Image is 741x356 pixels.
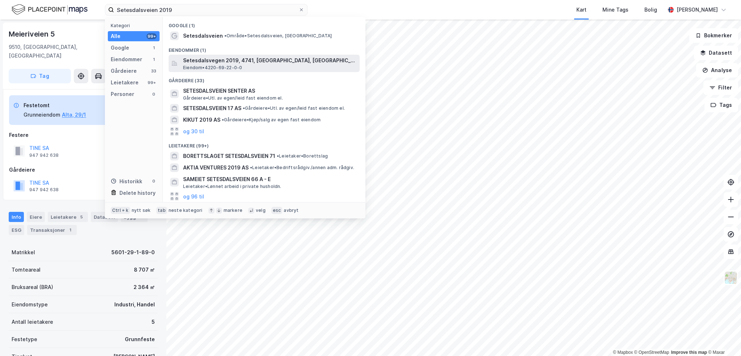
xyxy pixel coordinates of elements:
div: Festere [9,131,157,139]
div: Industri, Handel [114,300,155,309]
div: markere [224,208,242,213]
span: Gårdeiere • Kjøp/salg av egen fast eiendom [222,117,321,123]
div: Mine Tags [602,5,628,14]
div: Historikk [111,177,142,186]
div: 99+ [147,33,157,39]
span: Gårdeiere • Utl. av egen/leid fast eiendom el. [183,95,283,101]
div: Leietakere [48,212,88,222]
div: esc [271,207,283,214]
div: 2 364 ㎡ [134,283,155,292]
div: Datasett [91,212,118,222]
div: Leietakere [111,78,139,87]
div: Eiendommer (1) [163,42,365,55]
button: Tag [9,69,71,83]
div: Gårdeiere [111,67,137,75]
div: 9510, [GEOGRAPHIC_DATA], [GEOGRAPHIC_DATA] [9,43,128,60]
div: 5 [78,213,85,221]
div: 1 [151,56,157,62]
div: 33 [151,68,157,74]
div: Matrikkel [12,248,35,257]
div: 0 [151,91,157,97]
div: Google (1) [163,17,365,30]
div: neste kategori [169,208,203,213]
div: Ctrl + k [111,207,130,214]
div: Eiendommer [111,55,142,64]
button: Bokmerker [689,28,738,43]
div: Info [9,212,24,222]
div: velg [256,208,266,213]
div: Grunnfeste [125,335,155,344]
div: Delete history [119,189,156,197]
div: 5 [152,318,155,326]
span: Setesdalsveien [183,32,223,40]
span: SAMEIET SETESDALSVEIEN 66 A - E [183,175,357,184]
span: KIKUT 2019 AS [183,116,220,124]
div: 947 942 638 [29,187,59,193]
a: Mapbox [613,350,633,355]
div: Transaksjoner [27,225,77,235]
div: avbryt [284,208,298,213]
div: 947 942 638 [29,152,59,158]
div: 0 [151,178,157,184]
button: Datasett [694,46,738,60]
button: og 30 til [183,127,204,136]
span: • [222,117,224,122]
span: • [250,165,252,170]
button: Analyse [696,63,738,78]
span: • [277,153,279,159]
span: Eiendom • 4220-69-22-0-0 [183,65,242,71]
div: Leietakere (99+) [163,137,365,150]
div: 1 [151,45,157,51]
div: Gårdeiere (33) [163,72,365,85]
a: Improve this map [671,350,707,355]
span: Leietaker • Bedriftsrådgiv./annen adm. rådgiv. [250,165,354,171]
span: Setesdalsvegen 2019, 4741, [GEOGRAPHIC_DATA], [GEOGRAPHIC_DATA] [183,56,357,65]
div: [PERSON_NAME] [677,5,718,14]
span: Leietaker • Lønnet arbeid i private husholdn. [183,184,281,189]
div: Festetomt [24,101,86,110]
img: logo.f888ab2527a4732fd821a326f86c7f29.svg [12,3,88,16]
div: Bolig [644,5,657,14]
span: SETESDALSVEIEN 17 AS [183,104,241,113]
div: Bruksareal (BRA) [12,283,53,292]
button: Alta, 29/1 [62,110,86,119]
button: og 96 til [183,192,204,201]
div: Grunneiendom [24,110,60,119]
div: ESG [9,225,24,235]
span: • [243,105,245,111]
div: Gårdeiere [9,166,157,174]
span: SETESDALSVEIEN SENTER AS [183,87,357,95]
div: Tomteareal [12,265,41,274]
span: Gårdeiere • Utl. av egen/leid fast eiendom el. [243,105,345,111]
div: 1 [67,226,74,234]
span: AKTIA VENTURES 2019 AS [183,163,249,172]
img: Z [724,271,738,285]
div: nytt søk [132,208,151,213]
div: Meieriveien 5 [9,28,56,40]
div: tab [156,207,167,214]
div: 8 707 ㎡ [134,265,155,274]
div: Eiere [27,212,45,222]
div: Kategori [111,23,160,28]
div: Google [111,43,129,52]
span: Område • Setesdalsveien, [GEOGRAPHIC_DATA] [224,33,332,39]
div: Festetype [12,335,37,344]
div: Personer [111,90,134,99]
div: Eiendomstype [12,300,48,309]
div: Alle [111,32,120,41]
button: Tags [704,98,738,112]
span: • [224,33,226,38]
div: Kart [576,5,587,14]
a: OpenStreetMap [634,350,669,355]
span: Leietaker • Borettslag [277,153,328,159]
div: Antall leietakere [12,318,53,326]
div: 5601-29-1-89-0 [111,248,155,257]
iframe: Chat Widget [705,321,741,356]
div: 99+ [147,80,157,85]
button: Filter [703,80,738,95]
span: BORETTSLAGET SETESDALSVEIEN 71 [183,152,275,160]
input: Søk på adresse, matrikkel, gårdeiere, leietakere eller personer [114,4,298,15]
